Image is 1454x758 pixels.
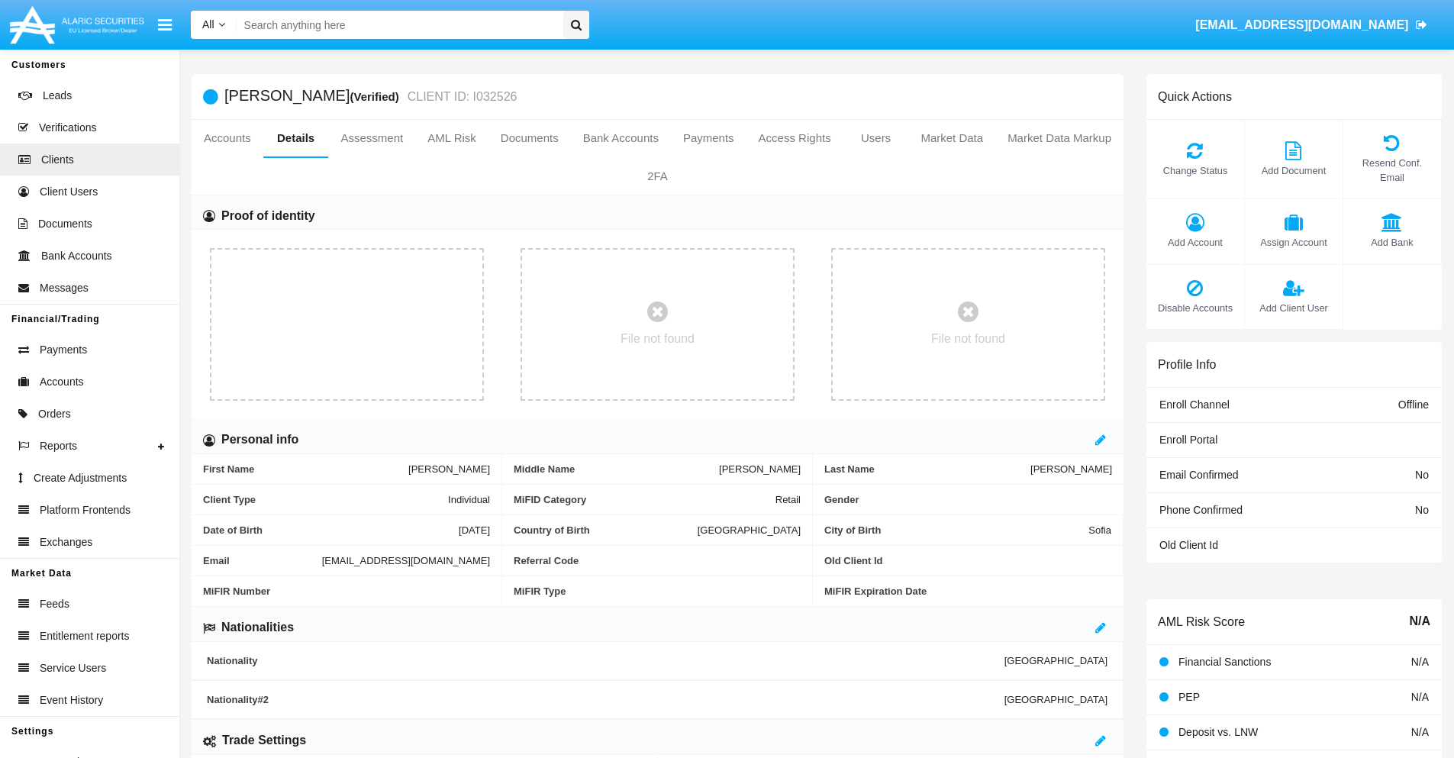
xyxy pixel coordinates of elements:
a: Accounts [192,120,263,156]
span: Disable Accounts [1154,301,1236,315]
span: MiFIR Number [203,585,490,597]
span: First Name [203,463,408,475]
span: [GEOGRAPHIC_DATA] [1004,694,1107,705]
span: Individual [448,494,490,505]
a: Users [843,120,909,156]
span: Date of Birth [203,524,459,536]
a: Bank Accounts [571,120,671,156]
span: Change Status [1154,163,1236,178]
span: Offline [1398,398,1429,411]
a: Access Rights [746,120,843,156]
a: AML Risk [415,120,488,156]
h6: Quick Actions [1158,89,1232,104]
span: Documents [38,216,92,232]
span: Platform Frontends [40,502,131,518]
span: All [202,18,214,31]
h6: Nationalities [221,619,294,636]
span: Add Client User [1253,301,1335,315]
a: Market Data [908,120,995,156]
span: No [1415,504,1429,516]
span: Payments [40,342,87,358]
span: Verifications [39,120,96,136]
span: N/A [1409,612,1430,631]
span: [PERSON_NAME] [1030,463,1112,475]
span: Create Adjustments [34,470,127,486]
span: Phone Confirmed [1159,504,1243,516]
span: City of Birth [824,524,1088,536]
a: Documents [488,120,571,156]
input: Search [237,11,558,39]
a: 2FA [192,158,1124,195]
span: Email [203,555,322,566]
h5: [PERSON_NAME] [224,88,517,105]
span: Middle Name [514,463,719,475]
span: Clients [41,152,74,168]
span: Entitlement reports [40,628,130,644]
span: Email Confirmed [1159,469,1238,481]
span: Nationality #2 [207,694,1004,705]
span: Old Client Id [1159,539,1218,551]
a: Details [263,120,329,156]
span: MiFID Category [514,494,775,505]
small: CLIENT ID: I032526 [404,91,517,103]
h6: Trade Settings [222,732,306,749]
span: Assign Account [1253,235,1335,250]
span: Resend Conf. Email [1351,156,1433,185]
span: Messages [40,280,89,296]
span: No [1415,469,1429,481]
span: N/A [1411,691,1429,703]
span: Add Account [1154,235,1236,250]
span: Leads [43,88,72,104]
h6: Personal info [221,431,298,448]
span: Event History [40,692,103,708]
a: Assessment [328,120,415,156]
span: Client Users [40,184,98,200]
span: MiFIR Type [514,585,801,597]
span: Sofia [1088,524,1111,536]
span: Nationality [207,655,1004,666]
div: (Verified) [350,88,403,105]
span: Accounts [40,374,84,390]
span: Deposit vs. LNW [1178,726,1258,738]
span: Bank Accounts [41,248,112,264]
a: Payments [671,120,746,156]
span: Last Name [824,463,1030,475]
span: Client Type [203,494,448,505]
span: Old Client Id [824,555,1111,566]
span: Service Users [40,660,106,676]
span: Exchanges [40,534,92,550]
img: Logo image [8,2,147,47]
span: [DATE] [459,524,490,536]
span: Retail [775,494,801,505]
span: [EMAIL_ADDRESS][DOMAIN_NAME] [322,555,490,566]
span: Financial Sanctions [1178,656,1271,668]
span: [GEOGRAPHIC_DATA] [1004,655,1107,666]
h6: Proof of identity [221,208,315,224]
span: N/A [1411,656,1429,668]
span: Orders [38,406,71,422]
a: Market Data Markup [995,120,1124,156]
span: Enroll Channel [1159,398,1230,411]
span: [EMAIL_ADDRESS][DOMAIN_NAME] [1195,18,1408,31]
span: Country of Birth [514,524,698,536]
span: Gender [824,494,1112,505]
span: Referral Code [514,555,801,566]
a: [EMAIL_ADDRESS][DOMAIN_NAME] [1188,4,1435,47]
span: N/A [1411,726,1429,738]
span: MiFIR Expiration Date [824,585,1112,597]
span: [GEOGRAPHIC_DATA] [698,524,801,536]
span: Enroll Portal [1159,434,1217,446]
span: Add Document [1253,163,1335,178]
span: [PERSON_NAME] [408,463,490,475]
h6: AML Risk Score [1158,614,1245,629]
span: Reports [40,438,77,454]
span: Add Bank [1351,235,1433,250]
h6: Profile Info [1158,357,1216,372]
span: Feeds [40,596,69,612]
span: [PERSON_NAME] [719,463,801,475]
a: All [191,17,237,33]
span: PEP [1178,691,1200,703]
